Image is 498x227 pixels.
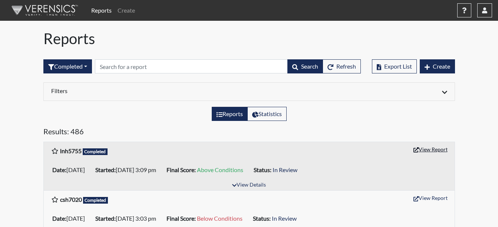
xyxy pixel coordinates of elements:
[95,215,116,222] b: Started:
[433,63,450,70] span: Create
[410,144,451,155] button: View Report
[92,164,164,176] li: [DATE] 3:09 pm
[287,59,323,73] button: Search
[43,59,92,73] div: Filter by interview status
[83,197,108,204] span: Completed
[410,192,451,204] button: View Report
[52,215,66,222] b: Date:
[166,166,196,173] b: Final Score:
[273,166,297,173] span: In Review
[51,87,244,94] h6: Filters
[115,3,138,18] a: Create
[384,63,412,70] span: Export List
[229,180,269,190] button: View Details
[272,215,297,222] span: In Review
[95,59,288,73] input: Search by Registration ID, Interview Number, or Investigation Name.
[301,63,318,70] span: Search
[336,63,356,70] span: Refresh
[95,166,116,173] b: Started:
[83,148,108,155] span: Completed
[254,166,271,173] b: Status:
[197,215,243,222] span: Below Conditions
[372,59,417,73] button: Export List
[46,87,453,96] div: Click to expand/collapse filters
[323,59,361,73] button: Refresh
[43,127,455,139] h5: Results: 486
[43,59,92,73] button: Completed
[60,147,82,154] b: lnh5755
[197,166,243,173] span: Above Conditions
[420,59,455,73] button: Create
[166,215,196,222] b: Final Score:
[212,107,248,121] label: View the list of reports
[43,30,455,47] h1: Reports
[247,107,287,121] label: View statistics about completed interviews
[52,166,66,173] b: Date:
[49,164,92,176] li: [DATE]
[88,3,115,18] a: Reports
[92,213,164,224] li: [DATE] 3:03 pm
[60,196,82,203] b: csh7020
[49,213,92,224] li: [DATE]
[253,215,271,222] b: Status:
